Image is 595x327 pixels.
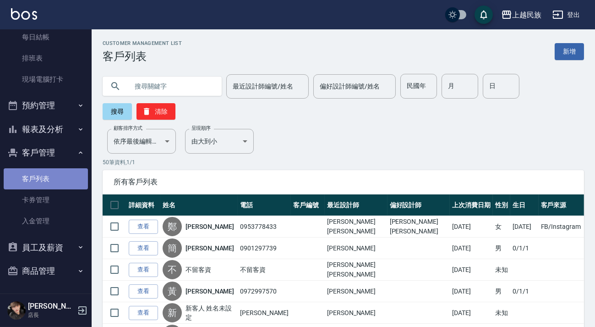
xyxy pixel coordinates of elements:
a: 排班表 [4,48,88,69]
td: [PERSON_NAME] [238,302,291,324]
button: 員工及薪資 [4,236,88,260]
td: 男 [493,238,510,259]
a: 查看 [129,284,158,299]
button: 預約管理 [4,94,88,117]
button: 登出 [549,6,584,23]
a: [PERSON_NAME] [186,287,234,296]
td: 未知 [493,302,510,324]
td: FB/Instagram [539,216,584,238]
td: [DATE] [450,302,493,324]
img: Logo [11,8,37,20]
td: [PERSON_NAME] [325,302,388,324]
th: 客戶來源 [539,194,584,216]
img: Person [7,301,26,320]
span: 所有客戶列表 [114,177,573,187]
a: 現場電腦打卡 [4,69,88,90]
td: [DATE] [450,238,493,259]
th: 最近設計師 [325,194,388,216]
td: [DATE] [510,216,539,238]
a: 新客人 姓名未設定 [186,304,235,322]
a: [PERSON_NAME] [186,244,234,253]
button: 客戶管理 [4,141,88,165]
button: 搜尋 [103,103,132,120]
td: [DATE] [450,281,493,302]
h3: 客戶列表 [103,50,182,63]
td: 0953778433 [238,216,291,238]
td: [PERSON_NAME] [325,238,388,259]
th: 電話 [238,194,291,216]
td: 男 [493,281,510,302]
a: 查看 [129,263,158,277]
h5: [PERSON_NAME] [28,302,75,311]
td: 0/1/1 [510,238,539,259]
div: 不 [163,260,182,279]
td: [DATE] [450,216,493,238]
th: 性別 [493,194,510,216]
div: 由大到小 [185,129,254,154]
label: 顧客排序方式 [114,125,142,132]
p: 店長 [28,311,75,319]
a: 卡券管理 [4,189,88,211]
a: 不留客資 [186,265,211,274]
a: 客戶列表 [4,168,88,189]
a: 新增 [555,43,584,60]
td: [PERSON_NAME][PERSON_NAME] [388,216,450,238]
p: 50 筆資料, 1 / 1 [103,158,584,166]
button: 報表及分析 [4,117,88,141]
h2: Customer Management List [103,40,182,46]
a: 每日結帳 [4,27,88,48]
label: 呈現順序 [191,125,211,132]
th: 偏好設計師 [388,194,450,216]
td: [DATE] [450,259,493,281]
a: [PERSON_NAME] [186,222,234,231]
td: 不留客資 [238,259,291,281]
button: 商品管理 [4,259,88,283]
td: [PERSON_NAME] [325,281,388,302]
a: 查看 [129,306,158,320]
td: 0901297739 [238,238,291,259]
th: 生日 [510,194,539,216]
div: 鄭 [163,217,182,236]
td: [PERSON_NAME][PERSON_NAME] [325,216,388,238]
div: 簡 [163,238,182,258]
th: 詳細資料 [126,194,160,216]
a: 入金管理 [4,211,88,232]
th: 上次消費日期 [450,194,493,216]
td: [PERSON_NAME][PERSON_NAME] [325,259,388,281]
input: 搜尋關鍵字 [128,74,214,99]
button: save [475,6,493,24]
div: 上越民族 [512,9,541,21]
td: 0972997570 [238,281,291,302]
td: 0/1/1 [510,281,539,302]
a: 查看 [129,241,158,255]
td: 未知 [493,259,510,281]
button: 上越民族 [497,6,545,24]
div: 新 [163,303,182,322]
a: 查看 [129,220,158,234]
th: 客戶編號 [291,194,325,216]
div: 黃 [163,282,182,301]
th: 姓名 [160,194,238,216]
button: 清除 [136,103,175,120]
td: 女 [493,216,510,238]
div: 依序最後編輯時間 [107,129,176,154]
